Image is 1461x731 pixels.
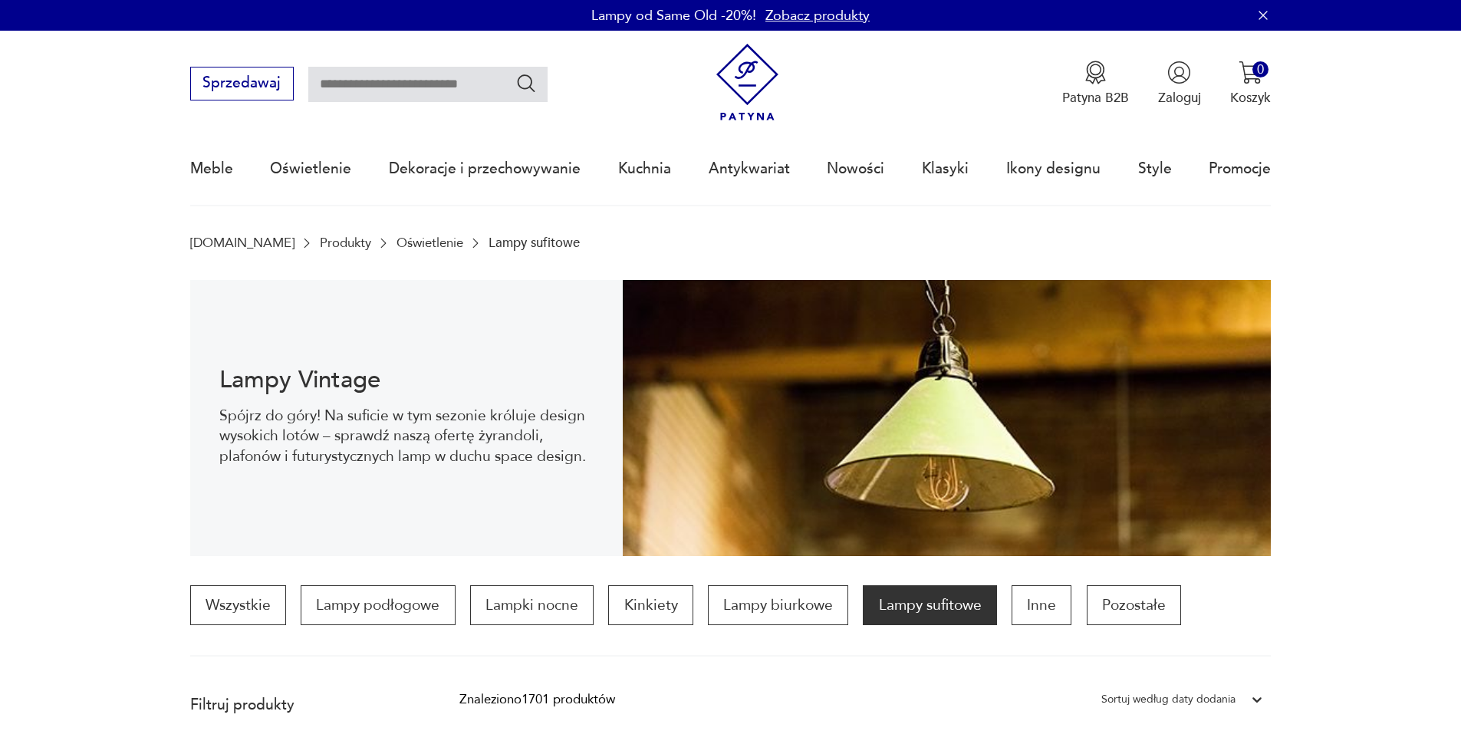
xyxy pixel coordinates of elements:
p: Spójrz do góry! Na suficie w tym sezonie króluje design wysokich lotów – sprawdź naszą ofertę żyr... [219,406,593,466]
a: Antykwariat [709,133,790,204]
button: Sprzedawaj [190,67,294,100]
a: Klasyki [922,133,969,204]
a: Lampki nocne [470,585,594,625]
button: Szukaj [515,72,538,94]
img: Ikona medalu [1084,61,1107,84]
p: Patyna B2B [1062,89,1129,107]
a: Sprzedawaj [190,78,294,91]
button: 0Koszyk [1230,61,1271,107]
button: Zaloguj [1158,61,1201,107]
p: Lampy sufitowe [489,235,580,250]
button: Patyna B2B [1062,61,1129,107]
img: Patyna - sklep z meblami i dekoracjami vintage [709,44,786,121]
a: Style [1138,133,1172,204]
a: Kinkiety [608,585,693,625]
a: Inne [1012,585,1071,625]
a: Promocje [1209,133,1271,204]
a: Ikona medaluPatyna B2B [1062,61,1129,107]
a: Lampy sufitowe [863,585,996,625]
p: Filtruj produkty [190,695,416,715]
a: Lampy biurkowe [708,585,848,625]
p: Zaloguj [1158,89,1201,107]
a: Oświetlenie [397,235,463,250]
p: Koszyk [1230,89,1271,107]
h1: Lampy Vintage [219,369,593,391]
div: 0 [1252,61,1269,77]
a: Lampy podłogowe [301,585,455,625]
a: Oświetlenie [270,133,351,204]
a: Meble [190,133,233,204]
a: Dekoracje i przechowywanie [389,133,581,204]
div: Znaleziono 1701 produktów [459,690,615,710]
img: Lampy sufitowe w stylu vintage [623,280,1272,556]
a: [DOMAIN_NAME] [190,235,295,250]
a: Zobacz produkty [765,6,870,25]
div: Sortuj według daty dodania [1101,690,1236,710]
p: Lampy od Same Old -20%! [591,6,756,25]
img: Ikonka użytkownika [1167,61,1191,84]
a: Pozostałe [1087,585,1181,625]
a: Ikony designu [1006,133,1101,204]
a: Wszystkie [190,585,286,625]
a: Produkty [320,235,371,250]
a: Nowości [827,133,884,204]
img: Ikona koszyka [1239,61,1262,84]
a: Kuchnia [618,133,671,204]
